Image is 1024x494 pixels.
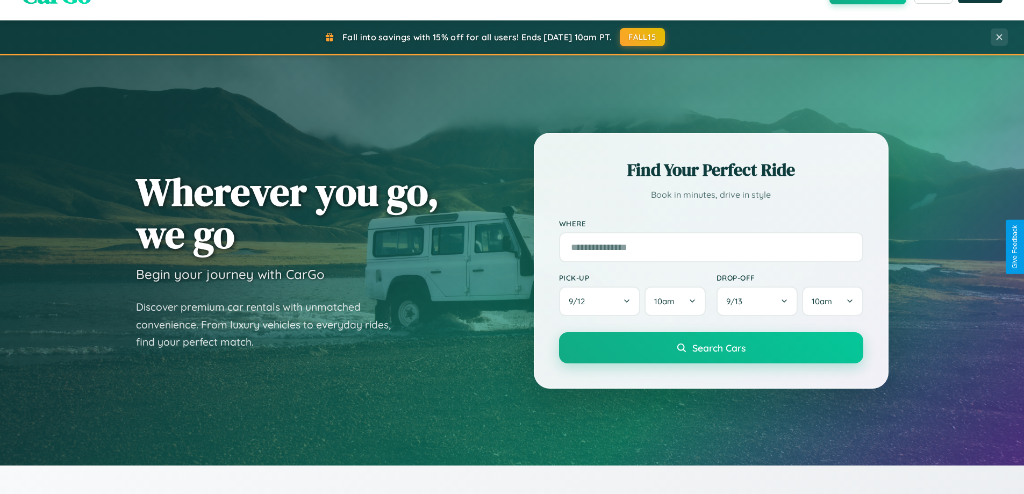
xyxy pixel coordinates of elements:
span: 9 / 12 [569,296,590,306]
h1: Wherever you go, we go [136,170,439,255]
h2: Find Your Perfect Ride [559,158,863,182]
span: 10am [812,296,832,306]
p: Discover premium car rentals with unmatched convenience. From luxury vehicles to everyday rides, ... [136,298,405,351]
label: Drop-off [717,273,863,282]
p: Book in minutes, drive in style [559,187,863,203]
label: Pick-up [559,273,706,282]
button: Search Cars [559,332,863,363]
button: 9/12 [559,287,641,316]
div: Give Feedback [1011,225,1019,269]
button: 9/13 [717,287,798,316]
button: 10am [645,287,705,316]
button: FALL15 [620,28,665,46]
button: 10am [802,287,863,316]
label: Where [559,219,863,228]
span: 10am [654,296,675,306]
span: Search Cars [692,342,746,354]
span: Fall into savings with 15% off for all users! Ends [DATE] 10am PT. [342,32,612,42]
h3: Begin your journey with CarGo [136,266,325,282]
span: 9 / 13 [726,296,748,306]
